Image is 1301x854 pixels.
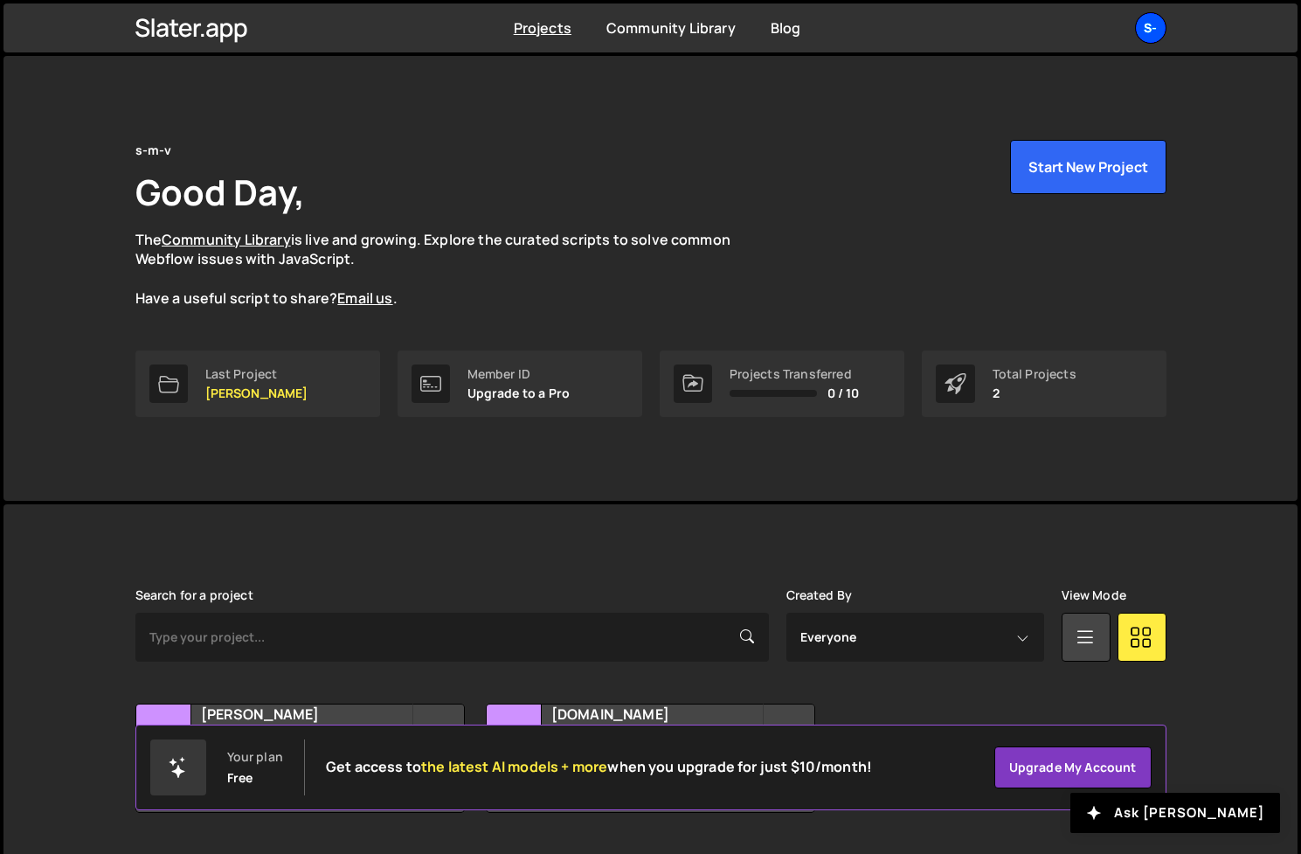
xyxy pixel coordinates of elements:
span: 0 / 10 [827,386,860,400]
div: Projects Transferred [730,367,860,381]
a: Upgrade my account [994,746,1152,788]
h1: Good Day, [135,168,305,216]
a: Email us [337,288,392,308]
label: Created By [786,588,853,602]
a: s- [1135,12,1166,44]
a: Projects [514,18,571,38]
div: Last Project [205,367,308,381]
p: 2 [993,386,1076,400]
div: Your plan [227,750,283,764]
h2: [PERSON_NAME] [201,705,412,724]
p: Upgrade to a Pro [467,386,571,400]
label: View Mode [1062,588,1126,602]
p: [PERSON_NAME] [205,386,308,400]
button: Start New Project [1010,140,1166,194]
a: Community Library [606,18,736,38]
p: The is live and growing. Explore the curated scripts to solve common Webflow issues with JavaScri... [135,230,765,309]
div: li [487,705,542,760]
h2: [DOMAIN_NAME] [551,705,762,724]
div: s-m-v [135,140,172,161]
a: Hu [PERSON_NAME] Created by [EMAIL_ADDRESS][DOMAIN_NAME] 1 page, last updated by 8 minutes ago [135,704,465,813]
button: Ask [PERSON_NAME] [1070,793,1280,833]
a: Blog [771,18,801,38]
input: Type your project... [135,613,769,662]
h2: Get access to when you upgrade for just $10/month! [326,759,872,775]
div: Free [227,771,253,785]
a: Last Project [PERSON_NAME] [135,351,380,417]
div: Total Projects [993,367,1076,381]
a: li [DOMAIN_NAME] Created by [EMAIL_ADDRESS][DOMAIN_NAME] 1 page, last updated by [DATE] [486,704,815,813]
label: Search for a project [135,588,253,602]
a: Community Library [162,230,291,249]
div: Member ID [467,367,571,381]
span: the latest AI models + more [421,757,607,776]
div: Hu [136,705,191,760]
